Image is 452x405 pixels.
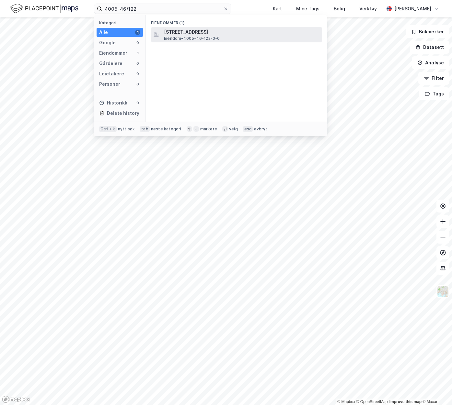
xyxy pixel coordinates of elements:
[135,40,140,45] div: 0
[118,126,135,132] div: nytt søk
[99,126,117,132] div: Ctrl + k
[359,5,377,13] div: Verktøy
[410,41,449,54] button: Datasett
[243,126,253,132] div: esc
[99,20,143,25] div: Kategori
[99,80,120,88] div: Personer
[151,126,181,132] div: neste kategori
[135,71,140,76] div: 0
[99,70,124,78] div: Leietakere
[99,49,127,57] div: Eiendommer
[99,28,108,36] div: Alle
[135,50,140,56] div: 1
[418,72,449,85] button: Filter
[412,56,449,69] button: Analyse
[273,5,282,13] div: Kart
[107,109,139,117] div: Delete history
[420,374,452,405] iframe: Chat Widget
[356,400,388,404] a: OpenStreetMap
[164,36,220,41] span: Eiendom • 4005-46-122-0-0
[146,15,327,27] div: Eiendommer (1)
[229,126,238,132] div: velg
[406,25,449,38] button: Bokmerker
[389,400,422,404] a: Improve this map
[102,4,223,14] input: Søk på adresse, matrikkel, gårdeiere, leietakere eller personer
[200,126,217,132] div: markere
[135,100,140,105] div: 0
[337,400,355,404] a: Mapbox
[135,61,140,66] div: 0
[334,5,345,13] div: Bolig
[99,99,127,107] div: Historikk
[99,60,122,67] div: Gårdeiere
[2,396,30,403] a: Mapbox homepage
[135,82,140,87] div: 0
[419,87,449,100] button: Tags
[437,285,449,298] img: Z
[135,30,140,35] div: 1
[394,5,431,13] div: [PERSON_NAME]
[296,5,319,13] div: Mine Tags
[164,28,319,36] span: [STREET_ADDRESS]
[254,126,267,132] div: avbryt
[99,39,116,47] div: Google
[10,3,78,14] img: logo.f888ab2527a4732fd821a326f86c7f29.svg
[140,126,150,132] div: tab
